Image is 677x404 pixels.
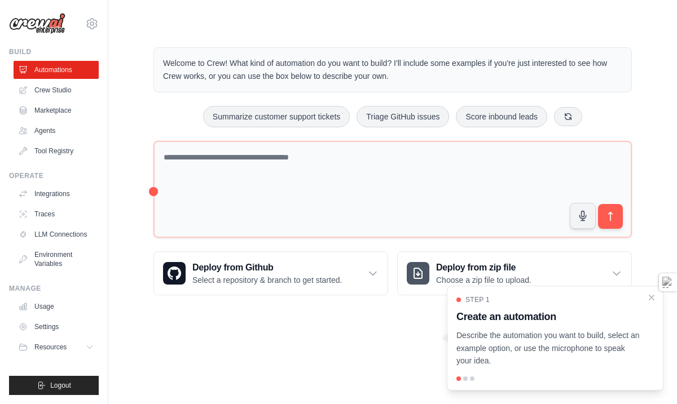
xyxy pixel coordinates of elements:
button: Resources [14,338,99,356]
h3: Deploy from Github [192,261,342,274]
h3: Deploy from zip file [436,261,531,274]
a: Environment Variables [14,246,99,273]
button: Score inbound leads [456,106,547,127]
iframe: Chat Widget [621,350,677,404]
a: Traces [14,205,99,223]
p: Welcome to Crew! What kind of automation do you want to build? I'll include some examples if you'... [163,57,622,83]
h3: Create an automation [456,309,640,325]
span: Logout [50,381,71,390]
a: Settings [14,318,99,336]
a: Crew Studio [14,81,99,99]
a: LLM Connections [14,225,99,243]
div: Build [9,47,99,56]
button: Triage GitHub issues [357,106,449,127]
p: Select a repository & branch to get started. [192,274,342,286]
a: Usage [14,298,99,316]
a: Integrations [14,185,99,203]
span: Resources [34,343,67,352]
span: Step 1 [465,295,490,304]
p: Choose a zip file to upload. [436,274,531,286]
a: Marketplace [14,101,99,119]
a: Tool Registry [14,142,99,160]
div: Manage [9,284,99,293]
button: Summarize customer support tickets [203,106,350,127]
a: Agents [14,122,99,140]
button: Close walkthrough [647,293,656,302]
button: Logout [9,376,99,395]
img: Logo [9,13,65,34]
p: Describe the automation you want to build, select an example option, or use the microphone to spe... [456,329,640,367]
a: Automations [14,61,99,79]
div: Operate [9,171,99,180]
